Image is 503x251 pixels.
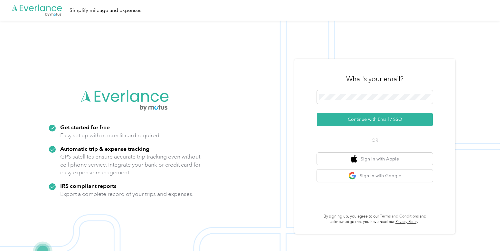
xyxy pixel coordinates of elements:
img: apple logo [351,155,357,163]
p: Export a complete record of your trips and expenses. [60,190,194,198]
button: Continue with Email / SSO [317,113,433,126]
strong: Automatic trip & expense tracking [60,145,149,152]
div: Simplify mileage and expenses [70,6,141,14]
p: Easy set up with no credit card required [60,131,159,140]
strong: Get started for free [60,124,110,130]
a: Privacy Policy [395,219,418,224]
a: Terms and Conditions [380,214,419,219]
img: google logo [348,172,356,180]
iframe: Everlance-gr Chat Button Frame [467,215,503,251]
h3: What's your email? [346,74,403,83]
span: OR [364,137,386,144]
button: google logoSign in with Google [317,169,433,182]
p: By signing up, you agree to our and acknowledge that you have read our . [317,214,433,225]
button: apple logoSign in with Apple [317,153,433,165]
strong: IRS compliant reports [60,182,117,189]
p: GPS satellites ensure accurate trip tracking even without cell phone service. Integrate your bank... [60,153,201,177]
